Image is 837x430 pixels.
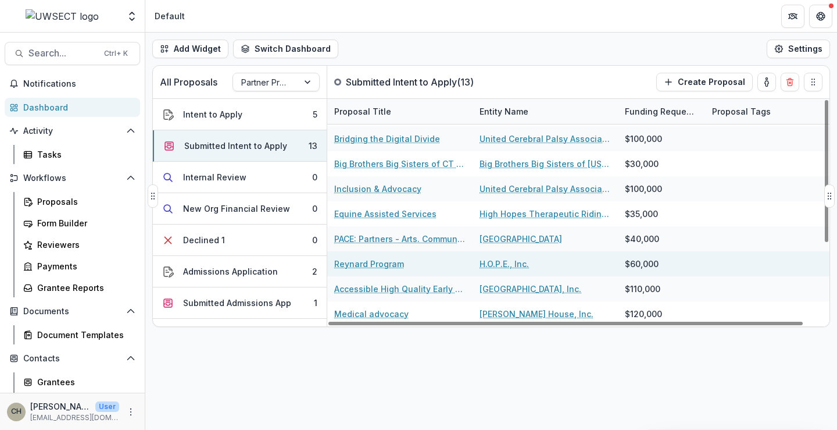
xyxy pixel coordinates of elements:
[334,258,404,270] a: Reynard Program
[102,47,130,60] div: Ctrl + K
[5,169,140,187] button: Open Workflows
[19,192,140,211] a: Proposals
[5,42,140,65] button: Search...
[334,308,409,320] a: Medical advocacy
[23,173,121,183] span: Workflows
[37,148,131,161] div: Tasks
[183,202,290,215] div: New Org Financial Review
[625,183,662,195] div: $100,000
[656,73,753,91] button: Create Proposal
[184,140,287,152] div: Submitted Intent to Apply
[312,234,317,246] div: 0
[153,162,327,193] button: Internal Review0
[480,308,593,320] a: [PERSON_NAME] House, Inc.
[625,308,662,320] div: $120,000
[767,40,830,58] button: Settings
[327,99,473,124] div: Proposal Title
[334,208,437,220] a: Equine Assisted Services
[19,372,140,392] a: Grantees
[183,171,246,183] div: Internal Review
[19,278,140,297] a: Grantee Reports
[314,297,317,309] div: 1
[824,184,835,208] button: Drag
[19,145,140,164] a: Tasks
[153,287,327,319] button: Submitted Admissions App1
[781,73,799,91] button: Delete card
[5,74,140,93] button: Notifications
[5,98,140,117] a: Dashboard
[37,260,131,272] div: Payments
[26,9,99,23] img: UWSECT logo
[37,239,131,251] div: Reviewers
[153,193,327,225] button: New Org Financial Review0
[183,297,291,309] div: Submitted Admissions App
[625,133,662,145] div: $100,000
[334,183,421,195] a: Inclusion & Advocacy
[37,329,131,341] div: Document Templates
[804,73,822,91] button: Drag
[183,234,225,246] div: Declined 1
[334,233,466,245] a: PACE: Partners - Arts. Community. Education.
[37,282,131,294] div: Grantee Reports
[480,158,611,170] a: Big Brothers Big Sisters of [US_STATE], Inc
[473,99,618,124] div: Entity Name
[95,401,119,412] p: User
[5,122,140,140] button: Open Activity
[160,75,217,89] p: All Proposals
[625,258,659,270] div: $60,000
[618,99,705,124] div: Funding Requested
[124,5,140,28] button: Open entity switcher
[11,408,22,415] div: Carli Herz
[473,105,535,118] div: Entity Name
[153,256,327,287] button: Admissions Application2
[312,265,317,278] div: 2
[781,5,804,28] button: Partners
[150,8,189,24] nav: breadcrumb
[334,158,466,170] a: Big Brothers Big Sisters of CT Mentoring Programs
[313,108,317,120] div: 5
[153,99,327,130] button: Intent to Apply5
[155,10,185,22] div: Default
[334,283,466,295] a: Accessible High Quality Early Childhood Programs for Southeastern [US_STATE] Families
[30,413,119,423] p: [EMAIL_ADDRESS][DOMAIN_NAME]
[19,325,140,344] a: Document Templates
[19,235,140,254] a: Reviewers
[23,101,131,113] div: Dashboard
[625,158,659,170] div: $30,000
[23,79,135,89] span: Notifications
[625,283,660,295] div: $110,000
[148,184,158,208] button: Drag
[124,405,138,419] button: More
[5,349,140,368] button: Open Contacts
[480,283,581,295] a: [GEOGRAPHIC_DATA], Inc.
[153,225,327,256] button: Declined 10
[183,265,278,278] div: Admissions Application
[480,258,529,270] a: H.O.P.E., Inc.
[625,233,659,245] div: $40,000
[480,208,611,220] a: High Hopes Therapeutic Riding, Inc.
[153,130,327,162] button: Submitted Intent to Apply13
[480,233,562,245] a: [GEOGRAPHIC_DATA]
[480,133,611,145] a: United Cerebral Palsy Association of Eastern [US_STATE] Inc.
[28,48,97,59] span: Search...
[23,354,121,364] span: Contacts
[705,105,778,118] div: Proposal Tags
[233,40,338,58] button: Switch Dashboard
[5,302,140,321] button: Open Documents
[334,133,440,145] a: Bridging the Digital Divide
[23,126,121,136] span: Activity
[30,400,91,413] p: [PERSON_NAME]
[618,105,705,118] div: Funding Requested
[312,171,317,183] div: 0
[809,5,832,28] button: Get Help
[309,140,317,152] div: 13
[19,214,140,233] a: Form Builder
[37,217,131,229] div: Form Builder
[152,40,228,58] button: Add Widget
[625,208,658,220] div: $35,000
[183,108,242,120] div: Intent to Apply
[23,307,121,317] span: Documents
